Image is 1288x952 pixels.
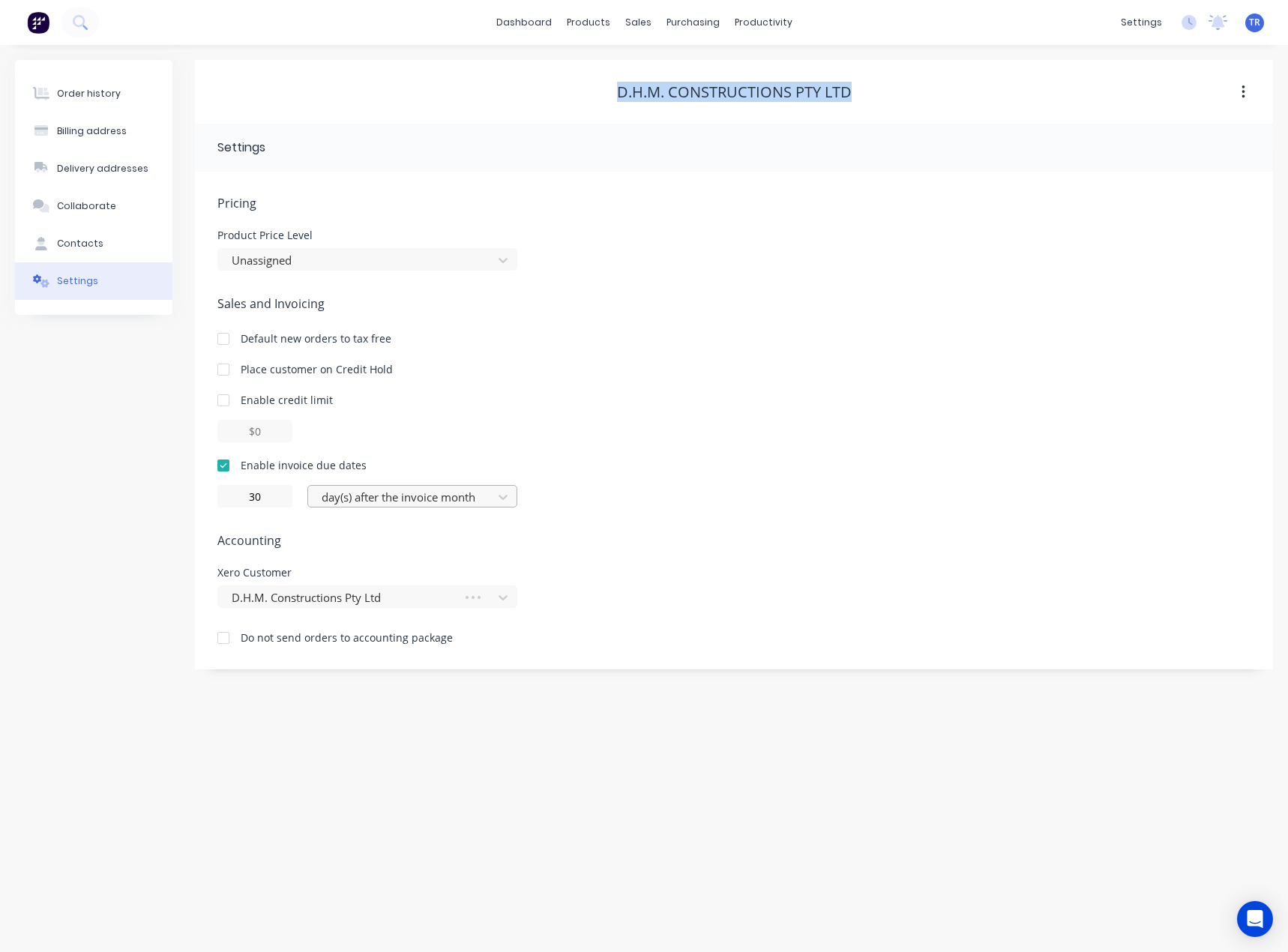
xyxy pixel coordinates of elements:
button: Order history [15,75,172,112]
div: Xero Customer [217,567,517,578]
div: D.H.M. Constructions Pty Ltd [617,83,852,101]
div: Collaborate [57,199,116,213]
button: Billing address [15,112,172,150]
input: 0 [217,485,292,507]
button: Settings [15,262,172,300]
input: $0 [217,420,292,442]
div: Settings [217,139,265,157]
button: Contacts [15,225,172,262]
a: dashboard [489,11,559,34]
div: settings [1113,11,1170,34]
button: Collaborate [15,187,172,225]
img: Factory [27,11,49,34]
div: purchasing [659,11,727,34]
div: Settings [57,274,98,288]
div: Order history [57,87,121,100]
span: Sales and Invoicing [217,295,1251,313]
div: Delivery addresses [57,162,148,175]
span: Accounting [217,531,1251,549]
div: productivity [727,11,800,34]
span: TR [1249,16,1260,29]
div: Do not send orders to accounting package [241,630,453,645]
div: Billing address [57,124,127,138]
button: Delivery addresses [15,150,172,187]
div: Default new orders to tax free [241,331,391,346]
div: Place customer on Credit Hold [241,361,393,377]
div: sales [618,11,659,34]
div: Enable invoice due dates [241,457,367,473]
div: Product Price Level [217,230,517,241]
div: Enable credit limit [241,392,333,408]
div: products [559,11,618,34]
div: Open Intercom Messenger [1237,901,1273,937]
span: Pricing [217,194,1251,212]
div: Contacts [57,237,103,250]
